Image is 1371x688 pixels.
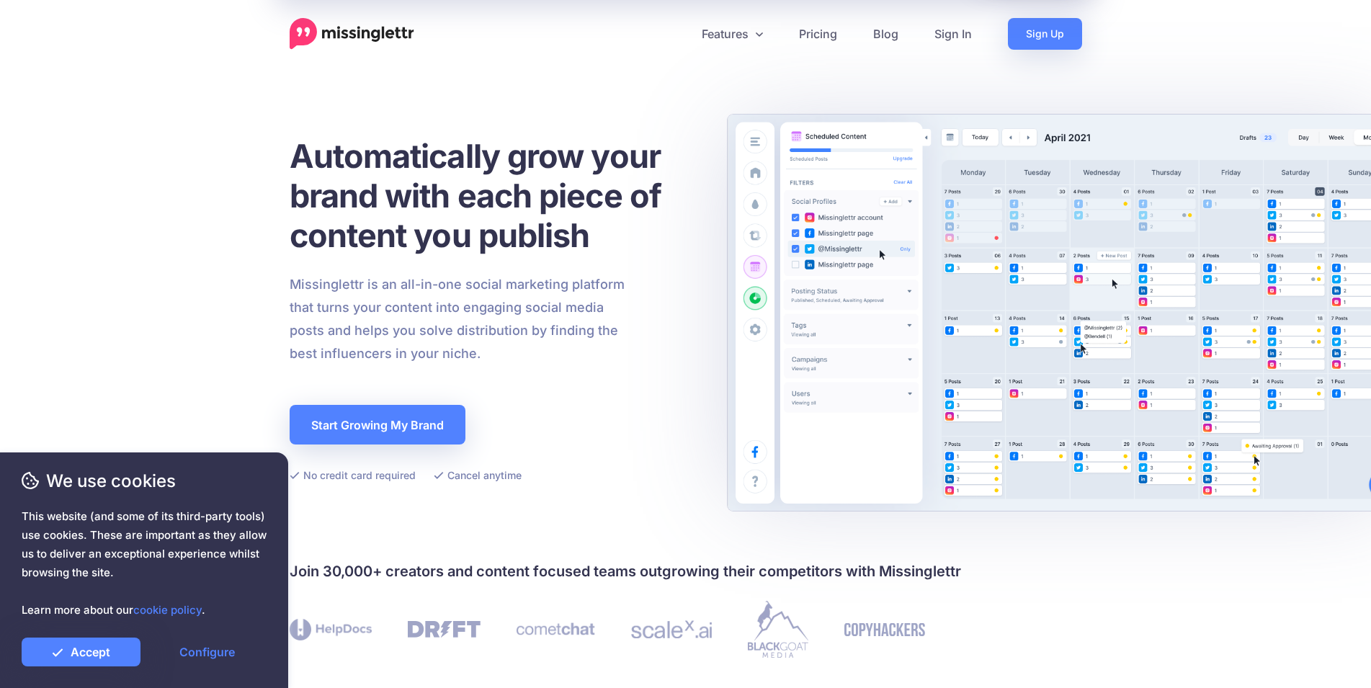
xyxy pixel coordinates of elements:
[148,638,267,666] a: Configure
[133,603,202,617] a: cookie policy
[855,18,916,50] a: Blog
[434,466,522,484] li: Cancel anytime
[916,18,990,50] a: Sign In
[290,136,697,255] h1: Automatically grow your brand with each piece of content you publish
[1008,18,1082,50] a: Sign Up
[290,560,1082,583] h4: Join 30,000+ creators and content focused teams outgrowing their competitors with Missinglettr
[290,405,465,444] a: Start Growing My Brand
[290,273,625,365] p: Missinglettr is an all-in-one social marketing platform that turns your content into engaging soc...
[290,18,414,50] a: Home
[290,466,416,484] li: No credit card required
[781,18,855,50] a: Pricing
[22,468,267,493] span: We use cookies
[22,507,267,620] span: This website (and some of its third-party tools) use cookies. These are important as they allow u...
[22,638,140,666] a: Accept
[684,18,781,50] a: Features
